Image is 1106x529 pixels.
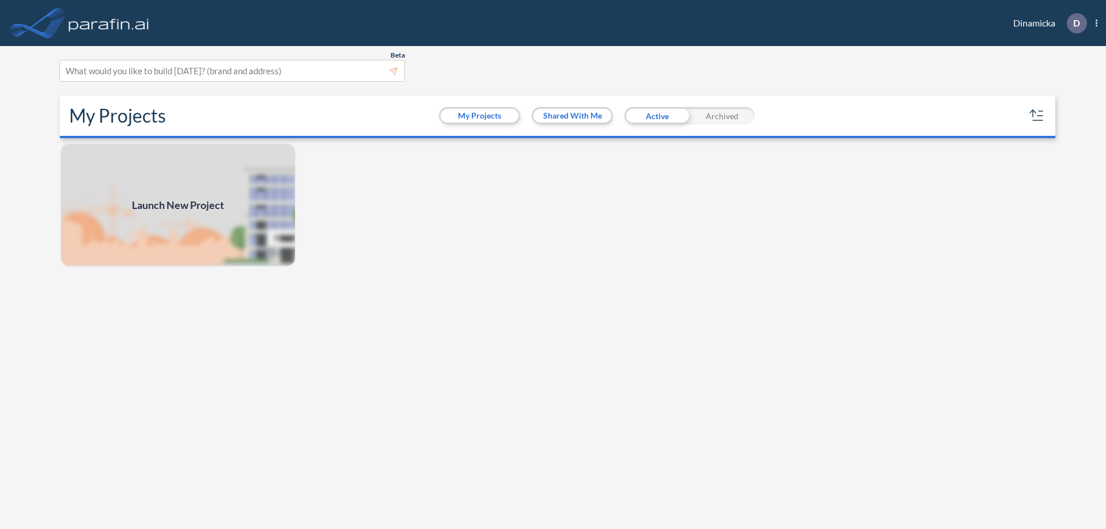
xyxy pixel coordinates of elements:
[996,13,1097,33] div: Dinamicka
[391,51,405,60] span: Beta
[441,109,518,123] button: My Projects
[1028,106,1046,125] button: sort
[624,107,690,124] div: Active
[60,143,296,267] img: add
[1073,18,1080,28] p: D
[533,109,611,123] button: Shared With Me
[66,12,151,35] img: logo
[69,105,166,127] h2: My Projects
[690,107,755,124] div: Archived
[60,143,296,267] a: Launch New Project
[132,197,224,213] span: Launch New Project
